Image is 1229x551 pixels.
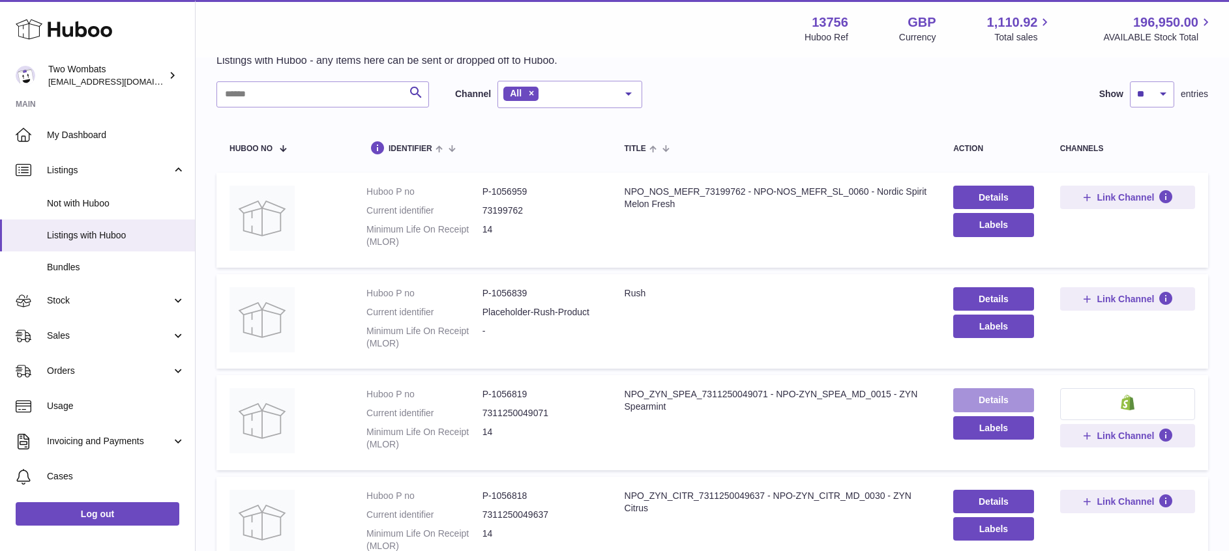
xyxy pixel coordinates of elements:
[812,14,848,31] strong: 13756
[953,517,1034,541] button: Labels
[1060,186,1195,209] button: Link Channel
[953,145,1034,153] div: action
[1103,14,1213,44] a: 196,950.00 AVAILABLE Stock Total
[1060,424,1195,447] button: Link Channel
[482,186,599,198] dd: P-1056959
[366,426,482,451] dt: Minimum Life On Receipt (MLOR)
[1060,145,1195,153] div: channels
[47,435,171,447] span: Invoicing and Payments
[994,31,1052,44] span: Total sales
[953,490,1034,513] a: Details
[953,287,1034,311] a: Details
[482,388,599,401] dd: P-1056819
[366,388,482,401] dt: Huboo P no
[366,490,482,502] dt: Huboo P no
[47,129,185,141] span: My Dashboard
[47,164,171,177] span: Listings
[953,416,1034,440] button: Labels
[482,426,599,451] dd: 14
[366,306,482,318] dt: Current identifier
[366,287,482,300] dt: Huboo P no
[625,145,646,153] span: title
[899,31,936,44] div: Currency
[366,325,482,350] dt: Minimum Life On Receipt (MLOR)
[625,186,928,210] div: NPO_NOS_MEFR_73199762 - NPO-NOS_MEFR_SL_0060 - Nordic Spirit Melon Fresh
[47,365,171,377] span: Orders
[482,287,599,300] dd: P-1056839
[216,53,557,68] p: Listings with Huboo - any items here can be sent or dropped off to Huboo.
[16,502,179,526] a: Log out
[230,186,295,251] img: NPO_NOS_MEFR_73199762 - NPO-NOS_MEFR_SL_0060 - Nordic Spirit Melon Fresh
[1103,31,1213,44] span: AVAILABLE Stock Total
[987,14,1038,31] span: 1,110.92
[482,306,599,318] dd: Placeholder-Rush-Product
[47,294,171,307] span: Stock
[953,388,1034,412] a: Details
[48,63,166,88] div: Two Wombats
[953,186,1034,209] a: Details
[482,509,599,521] dd: 7311250049637
[455,88,491,100] label: Channel
[625,490,928,515] div: NPO_ZYN_CITR_7311250049637 - NPO-ZYN_CITR_MD_0030 - ZYN Citrus
[16,66,35,85] img: internalAdmin-13756@internal.huboo.com
[482,325,599,350] dd: -
[366,407,482,419] dt: Current identifier
[482,205,599,217] dd: 73199762
[510,88,522,98] span: All
[47,330,171,342] span: Sales
[482,490,599,502] dd: P-1056818
[482,223,599,248] dd: 14
[1097,191,1154,203] span: Link Channel
[48,76,192,87] span: [EMAIL_ADDRESS][DOMAIN_NAME]
[1097,496,1154,507] span: Link Channel
[1099,88,1123,100] label: Show
[625,287,928,300] div: Rush
[230,287,295,352] img: Rush
[389,145,432,153] span: identifier
[230,388,295,453] img: NPO_ZYN_SPEA_7311250049071 - NPO-ZYN_SPEA_MD_0015 - ZYN Spearmint
[47,197,185,210] span: Not with Huboo
[366,223,482,248] dt: Minimum Life On Receipt (MLOR)
[953,213,1034,236] button: Labels
[1097,293,1154,305] span: Link Channel
[987,14,1053,44] a: 1,110.92 Total sales
[1181,88,1208,100] span: entries
[47,470,185,483] span: Cases
[625,388,928,413] div: NPO_ZYN_SPEA_7311250049071 - NPO-ZYN_SPEA_MD_0015 - ZYN Spearmint
[366,509,482,521] dt: Current identifier
[953,315,1034,338] button: Labels
[1097,430,1154,442] span: Link Channel
[1121,395,1134,410] img: shopify-small.png
[47,261,185,274] span: Bundles
[805,31,848,44] div: Huboo Ref
[230,145,273,153] span: Huboo no
[1060,490,1195,513] button: Link Channel
[47,400,185,412] span: Usage
[366,205,482,217] dt: Current identifier
[1060,287,1195,311] button: Link Channel
[47,229,185,242] span: Listings with Huboo
[482,407,599,419] dd: 7311250049071
[366,186,482,198] dt: Huboo P no
[1133,14,1198,31] span: 196,950.00
[908,14,936,31] strong: GBP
